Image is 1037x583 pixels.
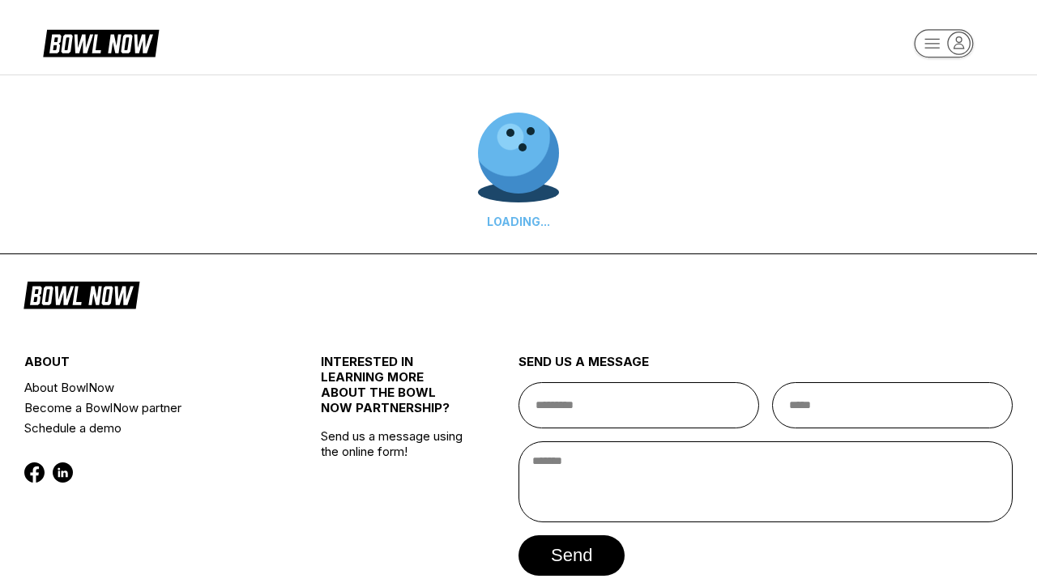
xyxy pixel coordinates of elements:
[24,354,271,377] div: about
[321,354,469,428] div: INTERESTED IN LEARNING MORE ABOUT THE BOWL NOW PARTNERSHIP?
[518,535,625,576] button: send
[24,398,271,418] a: Become a BowlNow partner
[518,354,1013,382] div: send us a message
[24,418,271,438] a: Schedule a demo
[24,377,271,398] a: About BowlNow
[478,215,559,228] div: LOADING...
